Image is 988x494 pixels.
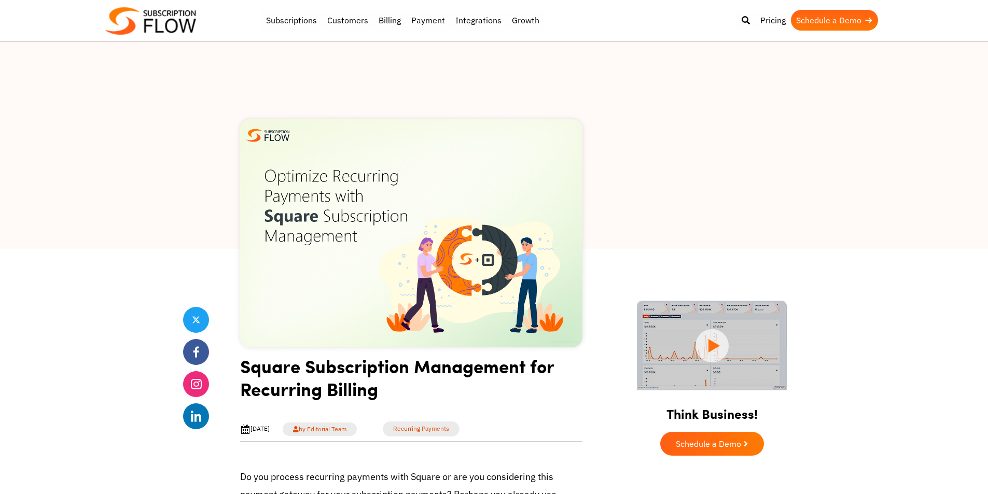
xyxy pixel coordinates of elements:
a: Growth [507,10,545,31]
a: Pricing [755,10,791,31]
div: [DATE] [240,424,270,434]
a: Integrations [450,10,507,31]
img: Subscriptionflow [105,7,196,35]
a: Customers [322,10,373,31]
a: by Editorial Team [283,422,357,436]
a: Payment [406,10,450,31]
a: Schedule a Demo [660,432,764,456]
h1: Square Subscription Management for Recurring Billing [240,355,582,408]
h2: Think Business! [619,393,805,427]
a: Billing [373,10,406,31]
img: Optimize Recurring Payments with Square Subscription Management [240,119,582,347]
span: Schedule a Demo [676,440,741,448]
a: Schedule a Demo [791,10,878,31]
a: Recurring Payments [383,421,460,436]
a: Subscriptions [261,10,322,31]
img: intro video [637,301,787,390]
